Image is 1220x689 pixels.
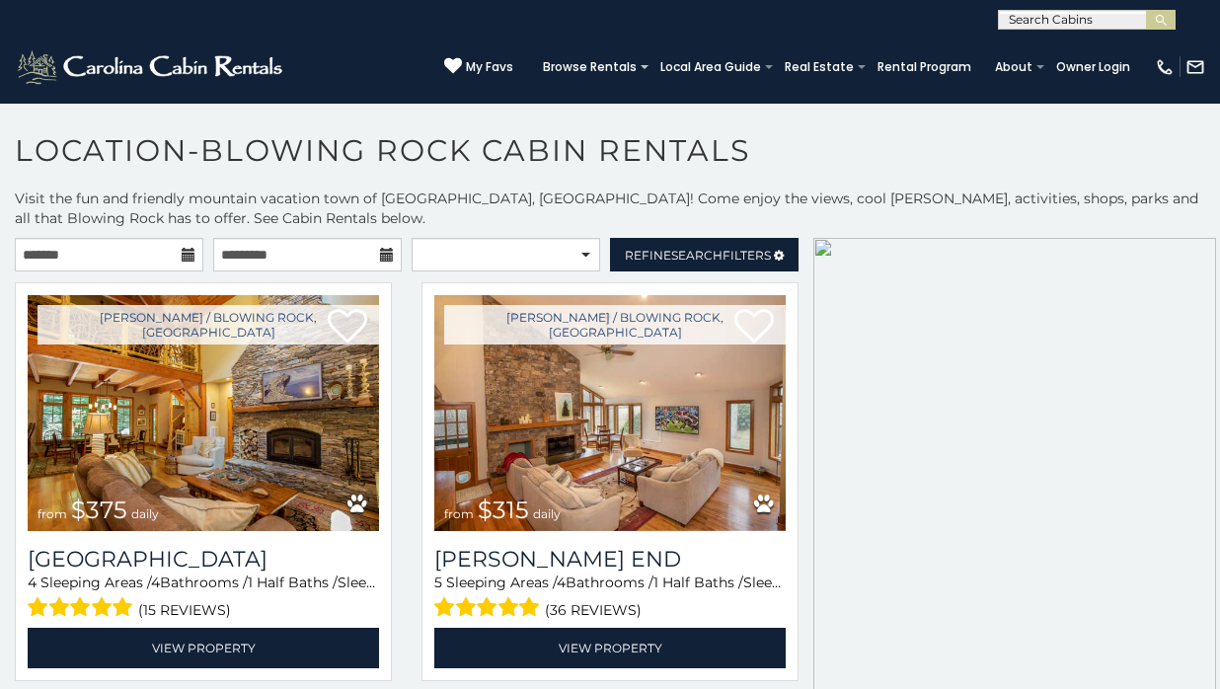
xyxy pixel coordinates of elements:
[28,574,37,591] span: 4
[28,295,379,531] a: from $375 daily
[434,628,786,668] a: View Property
[28,573,379,623] div: Sleeping Areas / Bathrooms / Sleeps:
[131,506,159,521] span: daily
[533,53,647,81] a: Browse Rentals
[434,546,786,573] h3: Moss End
[71,496,127,524] span: $375
[545,597,642,623] span: (36 reviews)
[444,305,786,344] a: [PERSON_NAME] / Blowing Rock, [GEOGRAPHIC_DATA]
[38,506,67,521] span: from
[610,238,799,271] a: RefineSearchFilters
[444,57,513,77] a: My Favs
[671,248,723,263] span: Search
[28,546,379,573] h3: Mountain Song Lodge
[138,597,231,623] span: (15 reviews)
[28,628,379,668] a: View Property
[434,574,442,591] span: 5
[434,546,786,573] a: [PERSON_NAME] End
[775,53,864,81] a: Real Estate
[650,53,771,81] a: Local Area Guide
[478,496,529,524] span: $315
[653,574,743,591] span: 1 Half Baths /
[1046,53,1140,81] a: Owner Login
[557,574,566,591] span: 4
[985,53,1042,81] a: About
[444,506,474,521] span: from
[38,305,379,344] a: [PERSON_NAME] / Blowing Rock, [GEOGRAPHIC_DATA]
[466,58,513,76] span: My Favs
[151,574,160,591] span: 4
[28,295,379,531] img: 1714397922_thumbnail.jpeg
[625,248,771,263] span: Refine Filters
[15,47,288,87] img: White-1-2.png
[1185,57,1205,77] img: mail-regular-white.png
[1155,57,1175,77] img: phone-regular-white.png
[434,295,786,531] img: 1714398144_thumbnail.jpeg
[28,546,379,573] a: [GEOGRAPHIC_DATA]
[248,574,338,591] span: 1 Half Baths /
[868,53,981,81] a: Rental Program
[434,295,786,531] a: from $315 daily
[434,573,786,623] div: Sleeping Areas / Bathrooms / Sleeps:
[533,506,561,521] span: daily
